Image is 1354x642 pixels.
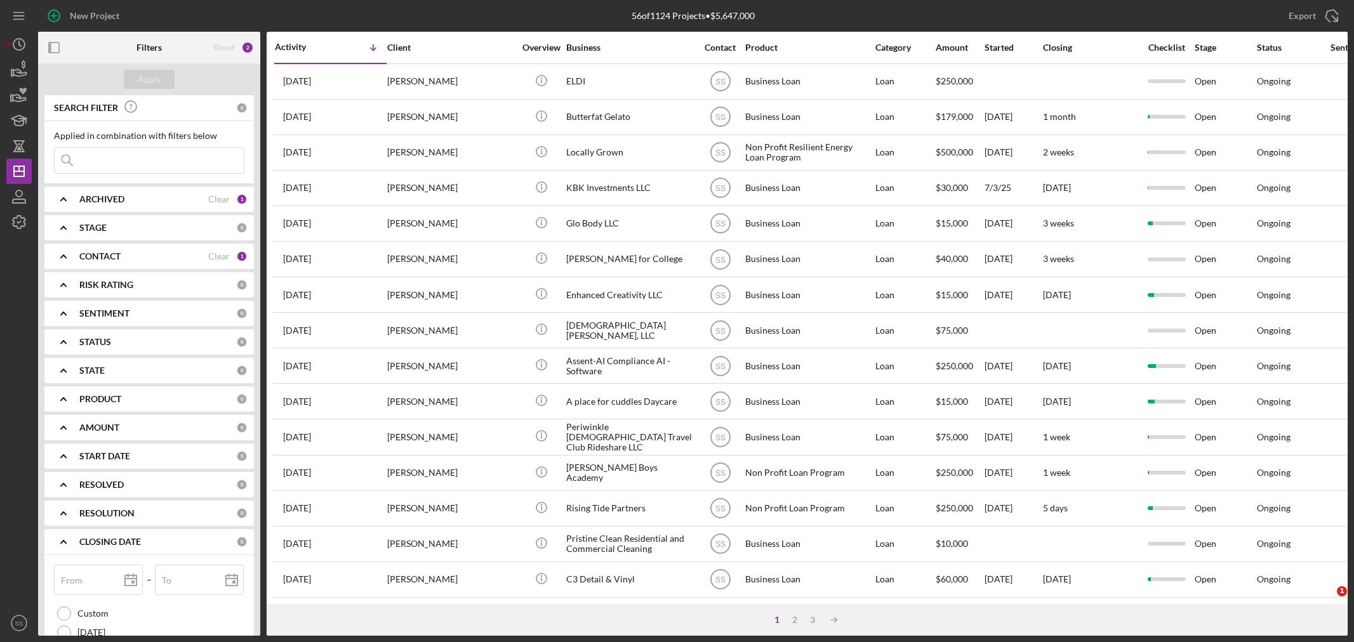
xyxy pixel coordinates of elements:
div: Open [1195,492,1256,525]
div: Butterfat Gelato [566,100,693,134]
b: STAGE [79,223,107,233]
div: 0 [236,422,248,433]
div: Ongoing [1257,539,1291,549]
div: Applied in combination with filters below [54,131,244,141]
button: New Project [38,3,132,29]
div: $40,000 [936,598,983,632]
div: 3 [804,615,821,625]
div: 1 [236,193,248,205]
div: 0 [236,479,248,490]
div: Loan [875,527,934,561]
div: Non Profit Loan Program [745,456,872,490]
div: Business Loan [745,171,872,205]
div: Business Loan [745,207,872,240]
div: $15,000 [936,207,983,240]
text: SS [715,219,725,228]
iframe: Intercom live chat [1311,586,1341,617]
div: Category [875,43,934,53]
div: [DATE] [985,100,1042,134]
span: 1 [1337,586,1347,596]
time: 2025-08-18 21:40 [283,112,311,122]
div: [DATE] [985,242,1042,276]
b: STATE [79,365,105,376]
b: CONTACT [79,251,121,261]
label: Custom [77,608,109,619]
div: Loan [875,65,934,98]
time: 2025-07-21 19:22 [283,361,311,371]
button: SS [6,610,32,636]
time: 2025-07-05 07:21 [283,574,311,584]
div: 0 [236,365,248,376]
time: 2025-07-15 17:33 [283,432,311,442]
div: [PERSON_NAME] [387,242,514,276]
div: 0 [236,308,248,319]
time: 2025-07-29 12:58 [283,290,311,300]
b: RESOLUTION [79,508,135,518]
time: [DATE] [1043,360,1071,371]
div: Open [1195,384,1256,418]
div: [PERSON_NAME] [387,384,514,418]
div: Open [1195,456,1256,490]
div: [PERSON_NAME] [387,65,514,98]
div: [DATE] [985,207,1042,240]
time: 2025-07-15 17:45 [283,396,311,407]
div: [DEMOGRAPHIC_DATA] [PERSON_NAME], LLC [566,313,693,347]
div: [PERSON_NAME] [387,136,514,169]
div: Export [1289,3,1316,29]
div: Ongoing [1257,503,1291,513]
div: Ongoing [1257,361,1291,371]
div: Business Loan [745,349,872,383]
text: SS [715,575,725,584]
div: $60,000 [936,563,983,596]
text: SS [15,620,23,627]
div: $250,000 [936,349,983,383]
time: [DATE] [1043,182,1071,193]
div: Business Loan [745,242,872,276]
div: [PERSON_NAME] [387,420,514,454]
div: [DATE] [985,278,1042,311]
div: Overview [517,43,565,53]
div: Open [1195,563,1256,596]
time: 2025-08-15 14:48 [283,183,311,193]
label: To [162,575,171,586]
div: 1 [236,251,248,262]
div: $250,000 [936,456,983,490]
div: Glo Body LLC [566,207,693,240]
time: 2025-07-28 18:09 [283,325,311,336]
button: Export [1276,3,1348,29]
div: Locally Grown [566,136,693,169]
div: Ongoing [1257,325,1291,336]
div: Open [1195,420,1256,454]
b: RESOLVED [79,480,124,490]
div: Loan [875,456,934,490]
div: Ongoing [1257,147,1291,157]
div: A place for cuddles Daycare [566,384,693,418]
div: [DATE] [985,136,1042,169]
div: Loan [875,207,934,240]
div: Loan [875,313,934,347]
time: 1 week [1043,431,1070,442]
div: Status [1257,43,1318,53]
div: [PERSON_NAME] for College [566,242,693,276]
b: Filters [136,43,162,53]
div: $179,000 [936,100,983,134]
div: 0 [236,450,248,462]
div: Loan [875,278,934,311]
time: 3 weeks [1043,218,1074,228]
div: Ongoing [1257,112,1291,122]
div: Open [1195,242,1256,276]
div: Ongoing [1257,432,1291,442]
div: KBK Investments LLC [566,171,693,205]
div: 0 [236,222,248,233]
text: SS [715,255,725,264]
div: Stage [1195,43,1256,53]
text: SS [715,291,725,299]
div: Non Profit Resilient Energy Loan Program [745,136,872,169]
div: Checklist [1139,43,1193,53]
div: [PERSON_NAME] [387,598,514,632]
div: $75,000 [936,420,983,454]
div: Loan [875,492,934,525]
div: [PERSON_NAME] Boys Academy [566,456,693,490]
b: AMOUNT [79,423,119,433]
div: [PERSON_NAME] [387,527,514,561]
